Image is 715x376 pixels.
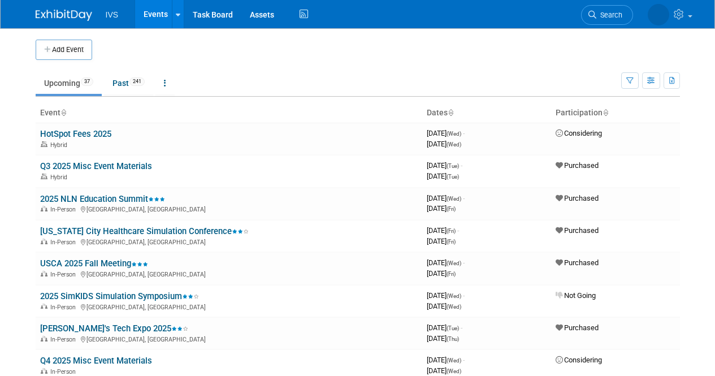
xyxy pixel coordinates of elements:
[556,291,596,300] span: Not Going
[50,141,71,149] span: Hybrid
[447,163,459,169] span: (Tue)
[447,239,456,245] span: (Fri)
[50,304,79,311] span: In-Person
[40,334,418,343] div: [GEOGRAPHIC_DATA], [GEOGRAPHIC_DATA]
[551,103,680,123] th: Participation
[447,304,461,310] span: (Wed)
[447,293,461,299] span: (Wed)
[427,258,465,267] span: [DATE]
[457,226,459,235] span: -
[427,269,456,278] span: [DATE]
[427,334,459,343] span: [DATE]
[41,336,47,342] img: In-Person Event
[422,103,551,123] th: Dates
[60,108,66,117] a: Sort by Event Name
[40,204,418,213] div: [GEOGRAPHIC_DATA], [GEOGRAPHIC_DATA]
[556,258,599,267] span: Purchased
[40,258,148,269] a: USCA 2025 Fall Meeting
[41,206,47,211] img: In-Person Event
[447,368,461,374] span: (Wed)
[427,204,456,213] span: [DATE]
[427,323,462,332] span: [DATE]
[41,174,47,179] img: Hybrid Event
[556,323,599,332] span: Purchased
[447,206,456,212] span: (Fri)
[427,237,456,245] span: [DATE]
[447,174,459,180] span: (Tue)
[447,141,461,148] span: (Wed)
[104,72,153,94] a: Past241
[50,174,71,181] span: Hybrid
[50,271,79,278] span: In-Person
[447,325,459,331] span: (Tue)
[447,131,461,137] span: (Wed)
[40,323,188,334] a: [PERSON_NAME]'s Tech Expo 2025
[427,140,461,148] span: [DATE]
[447,196,461,202] span: (Wed)
[427,172,459,180] span: [DATE]
[40,161,152,171] a: Q3 2025 Misc Event Materials
[448,108,453,117] a: Sort by Start Date
[556,356,602,364] span: Considering
[463,129,465,137] span: -
[36,40,92,60] button: Add Event
[427,129,465,137] span: [DATE]
[40,129,111,139] a: HotSpot Fees 2025
[36,10,92,21] img: ExhibitDay
[463,291,465,300] span: -
[40,269,418,278] div: [GEOGRAPHIC_DATA], [GEOGRAPHIC_DATA]
[556,129,602,137] span: Considering
[50,336,79,343] span: In-Person
[106,10,119,19] span: IVS
[427,161,462,170] span: [DATE]
[556,161,599,170] span: Purchased
[40,237,418,246] div: [GEOGRAPHIC_DATA], [GEOGRAPHIC_DATA]
[556,226,599,235] span: Purchased
[447,357,461,364] span: (Wed)
[36,103,422,123] th: Event
[50,368,79,375] span: In-Person
[447,336,459,342] span: (Thu)
[461,323,462,332] span: -
[129,77,145,86] span: 241
[447,271,456,277] span: (Fri)
[81,77,93,86] span: 37
[427,226,459,235] span: [DATE]
[427,291,465,300] span: [DATE]
[447,260,461,266] span: (Wed)
[427,356,465,364] span: [DATE]
[596,11,622,19] span: Search
[427,366,461,375] span: [DATE]
[40,302,418,311] div: [GEOGRAPHIC_DATA], [GEOGRAPHIC_DATA]
[603,108,608,117] a: Sort by Participation Type
[461,161,462,170] span: -
[447,228,456,234] span: (Fri)
[41,271,47,276] img: In-Person Event
[40,226,249,236] a: [US_STATE] City Healthcare Simulation Conference
[40,356,152,366] a: Q4 2025 Misc Event Materials
[41,239,47,244] img: In-Person Event
[463,194,465,202] span: -
[41,304,47,309] img: In-Person Event
[41,368,47,374] img: In-Person Event
[427,194,465,202] span: [DATE]
[40,291,199,301] a: 2025 SimKIDS Simulation Symposium
[463,258,465,267] span: -
[50,239,79,246] span: In-Person
[36,72,102,94] a: Upcoming37
[50,206,79,213] span: In-Person
[427,302,461,310] span: [DATE]
[41,141,47,147] img: Hybrid Event
[463,356,465,364] span: -
[556,194,599,202] span: Purchased
[40,194,165,204] a: 2025 NLN Education Summit
[581,5,633,25] a: Search
[648,4,669,25] img: Carrie Rhoads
